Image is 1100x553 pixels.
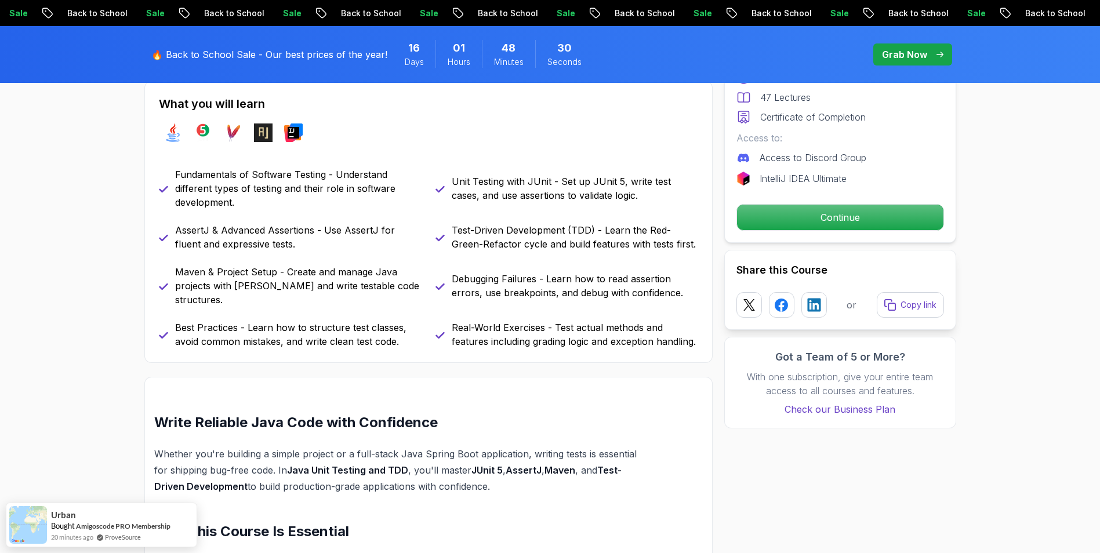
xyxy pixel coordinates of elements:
[657,8,694,19] p: Sale
[31,8,110,19] p: Back to School
[877,292,944,318] button: Copy link
[901,299,936,311] p: Copy link
[154,413,648,432] h2: Write Reliable Java Code with Confidence
[51,510,76,520] span: Urban
[931,8,968,19] p: Sale
[736,262,944,278] h2: Share this Course
[194,123,212,142] img: junit logo
[51,532,93,542] span: 20 minutes ago
[760,172,847,185] p: IntelliJ IDEA Ultimate
[168,8,246,19] p: Back to School
[452,223,698,251] p: Test-Driven Development (TDD) - Learn the Red-Green-Refactor cycle and build features with tests ...
[154,522,648,541] h2: Why This Course Is Essential
[736,370,944,398] p: With one subscription, give your entire team access to all courses and features.
[471,464,503,476] strong: JUnit 5
[151,48,387,61] p: 🔥 Back to School Sale - Our best prices of the year!
[284,123,303,142] img: intellij logo
[502,40,515,56] span: 48 Minutes
[847,298,856,312] p: or
[76,522,170,530] a: Amigoscode PRO Membership
[547,56,582,68] span: Seconds
[736,349,944,365] h3: Got a Team of 5 or More?
[557,40,572,56] span: 30 Seconds
[224,123,242,142] img: maven logo
[989,8,1068,19] p: Back to School
[441,8,520,19] p: Back to School
[760,110,866,124] p: Certificate of Completion
[452,321,698,348] p: Real-World Exercises - Test actual methods and features including grading logic and exception han...
[383,8,420,19] p: Sale
[164,123,182,142] img: java logo
[736,131,944,145] p: Access to:
[544,464,575,476] strong: Maven
[51,521,75,530] span: Bought
[494,56,524,68] span: Minutes
[760,90,811,104] p: 47 Lectures
[246,8,284,19] p: Sale
[882,48,927,61] p: Grab Now
[452,174,698,202] p: Unit Testing with JUnit - Set up JUnit 5, write test cases, and use assertions to validate logic.
[736,402,944,416] a: Check our Business Plan
[154,446,648,494] p: Whether you're building a simple project or a full-stack Java Spring Boot application, writing te...
[175,168,422,209] p: Fundamentals of Software Testing - Understand different types of testing and their role in softwa...
[9,506,47,544] img: provesource social proof notification image
[304,8,383,19] p: Back to School
[405,56,424,68] span: Days
[760,151,866,165] p: Access to Discord Group
[715,8,794,19] p: Back to School
[852,8,931,19] p: Back to School
[175,265,422,307] p: Maven & Project Setup - Create and manage Java projects with [PERSON_NAME] and write testable cod...
[110,8,147,19] p: Sale
[408,40,420,56] span: 16 Days
[254,123,273,142] img: assertj logo
[506,464,542,476] strong: AssertJ
[175,223,422,251] p: AssertJ & Advanced Assertions - Use AssertJ for fluent and expressive tests.
[736,204,944,231] button: Continue
[453,40,465,56] span: 1 Hours
[159,96,698,112] h2: What you will learn
[448,56,470,68] span: Hours
[794,8,831,19] p: Sale
[578,8,657,19] p: Back to School
[520,8,557,19] p: Sale
[736,172,750,185] img: jetbrains logo
[452,272,698,300] p: Debugging Failures - Learn how to read assertion errors, use breakpoints, and debug with confidence.
[175,321,422,348] p: Best Practices - Learn how to structure test classes, avoid common mistakes, and write clean test...
[105,532,141,542] a: ProveSource
[737,205,943,230] p: Continue
[287,464,408,476] strong: Java Unit Testing and TDD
